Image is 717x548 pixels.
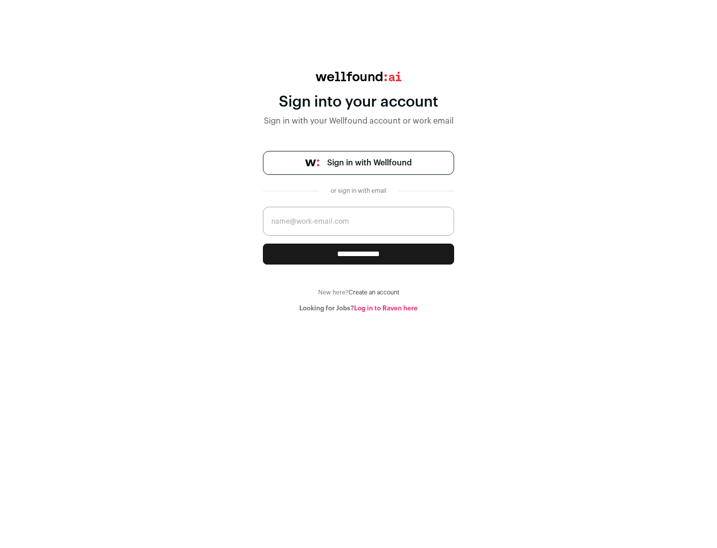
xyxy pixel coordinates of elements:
[263,207,454,236] input: name@work-email.com
[305,159,319,166] img: wellfound-symbol-flush-black-fb3c872781a75f747ccb3a119075da62bfe97bd399995f84a933054e44a575c4.png
[349,289,399,295] a: Create an account
[327,187,390,195] div: or sign in with email
[263,304,454,312] div: Looking for Jobs?
[263,93,454,111] div: Sign into your account
[354,305,418,311] a: Log in to Raven here
[263,151,454,175] a: Sign in with Wellfound
[263,115,454,127] div: Sign in with your Wellfound account or work email
[263,288,454,296] div: New here?
[327,157,412,169] span: Sign in with Wellfound
[316,72,401,81] img: wellfound:ai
